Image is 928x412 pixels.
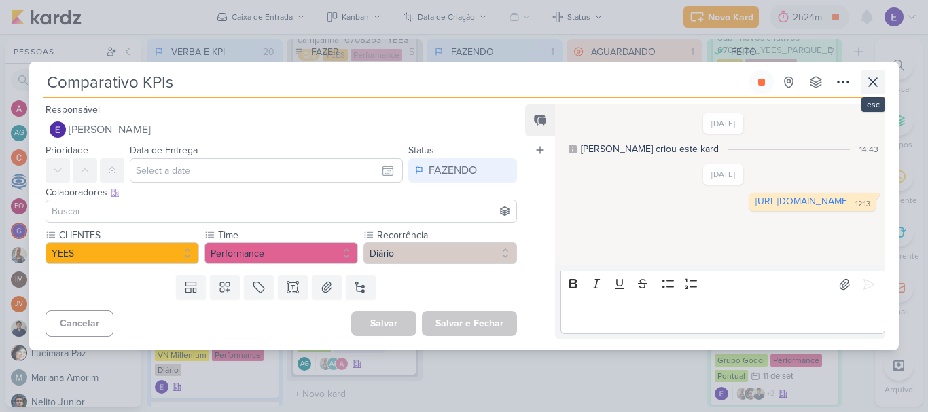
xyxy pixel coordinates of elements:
div: 14:43 [859,143,878,155]
button: Diário [363,242,517,264]
a: [URL][DOMAIN_NAME] [755,195,849,207]
div: esc [861,97,885,112]
label: Data de Entrega [130,145,198,156]
div: Colaboradores [46,185,517,200]
button: FAZENDO [408,158,517,183]
label: Time [217,228,358,242]
div: Parar relógio [756,77,767,88]
input: Buscar [49,203,514,219]
button: [PERSON_NAME] [46,117,517,142]
input: Select a date [130,158,403,183]
div: 12:13 [855,199,870,210]
label: Responsável [46,104,100,115]
button: YEES [46,242,199,264]
label: Prioridade [46,145,88,156]
div: FAZENDO [429,162,477,179]
div: Editor toolbar [560,271,885,297]
button: Cancelar [46,310,113,337]
input: Kard Sem Título [43,70,747,94]
label: Recorrência [376,228,517,242]
div: Editor editing area: main [560,297,885,334]
label: CLIENTES [58,228,199,242]
div: [PERSON_NAME] criou este kard [581,142,719,156]
button: Performance [204,242,358,264]
img: Eduardo Quaresma [50,121,66,138]
label: Status [408,145,434,156]
span: [PERSON_NAME] [69,121,151,138]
